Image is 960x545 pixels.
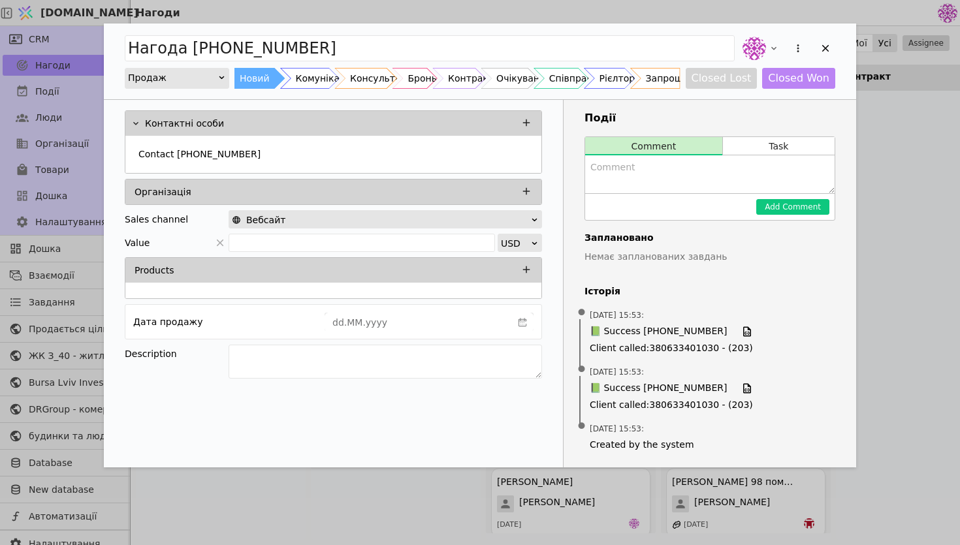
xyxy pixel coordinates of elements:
h4: Заплановано [584,231,835,245]
div: Add Opportunity [104,23,856,467]
span: • [575,296,588,330]
div: USD [501,234,530,253]
img: de [743,37,766,60]
span: Client called : 380633401030 - (203) [590,341,830,355]
p: Немає запланованих завдань [584,250,835,264]
h3: Події [584,110,835,126]
p: Contact [PHONE_NUMBER] [138,148,261,161]
div: Продаж [128,69,217,87]
div: Очікування [496,68,551,89]
p: Контактні особи [145,117,224,131]
button: Comment [585,137,722,155]
svg: calender simple [518,318,527,327]
span: 📗 Success [PHONE_NUMBER] [590,324,727,339]
div: Бронь [408,68,436,89]
div: Рієлтори [600,68,641,89]
button: Task [723,137,835,155]
div: Запрошення [646,68,706,89]
button: Closed Won [762,68,835,89]
button: Add Comment [756,199,829,215]
button: Closed Lost [686,68,758,89]
div: Description [125,345,229,363]
span: [DATE] 15:53 : [590,309,644,321]
img: online-store.svg [232,215,241,225]
span: Вебсайт [246,211,285,229]
div: Sales channel [125,210,188,228]
h4: Історія [584,285,835,298]
span: [DATE] 15:53 : [590,423,644,435]
span: Created by the system [590,438,830,452]
span: Value [125,234,150,252]
div: Комунікація [296,68,354,89]
span: • [575,410,588,443]
span: Client called : 380633401030 - (203) [590,398,830,412]
span: 📗 Success [PHONE_NUMBER] [590,381,727,396]
div: Контракт [448,68,494,89]
input: dd.MM.yyyy [325,313,512,332]
div: Співпраця [549,68,599,89]
span: • [575,353,588,386]
p: Організація [135,185,191,199]
span: [DATE] 15:53 : [590,366,644,378]
div: Консультація [350,68,415,89]
p: Products [135,264,174,277]
div: Новий [240,68,270,89]
div: Дата продажу [133,313,202,331]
